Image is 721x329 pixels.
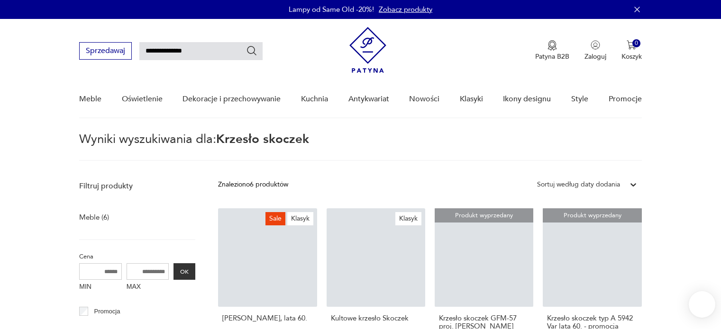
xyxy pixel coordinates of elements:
span: Krzesło skoczek [216,131,309,148]
p: Filtruj produkty [79,181,195,191]
button: Sprzedawaj [79,42,132,60]
a: Promocje [609,81,642,117]
button: Patyna B2B [535,40,569,61]
p: Lampy od Same Old -20%! [289,5,374,14]
p: Promocja [94,306,120,317]
div: Sortuj według daty dodania [537,179,620,190]
h3: Kultowe krzesło Skoczek [331,314,421,322]
a: Antykwariat [348,81,389,117]
a: Oświetlenie [122,81,163,117]
a: Sprzedawaj [79,48,132,55]
p: Patyna B2B [535,52,569,61]
p: Zaloguj [584,52,606,61]
label: MAX [127,280,169,295]
p: Koszyk [621,52,642,61]
h3: [PERSON_NAME], lata 60. [222,314,312,322]
a: Ikony designu [503,81,551,117]
p: Wyniki wyszukiwania dla: [79,133,641,161]
a: Dekoracje i przechowywanie [183,81,281,117]
img: Ikona medalu [548,40,557,51]
img: Ikona koszyka [627,40,636,50]
button: Szukaj [246,45,257,56]
a: Nowości [409,81,439,117]
a: Zobacz produkty [379,5,432,14]
p: Cena [79,251,195,262]
img: Patyna - sklep z meblami i dekoracjami vintage [349,27,386,73]
img: Ikonka użytkownika [591,40,600,50]
label: MIN [79,280,122,295]
a: Ikona medaluPatyna B2B [535,40,569,61]
button: 0Koszyk [621,40,642,61]
button: OK [173,263,195,280]
a: Meble (6) [79,211,109,224]
div: 0 [632,39,640,47]
button: Zaloguj [584,40,606,61]
iframe: Smartsupp widget button [689,291,715,318]
a: Kuchnia [301,81,328,117]
a: Klasyki [460,81,483,117]
a: Style [571,81,588,117]
div: Znaleziono 6 produktów [218,179,288,190]
a: Meble [79,81,101,117]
